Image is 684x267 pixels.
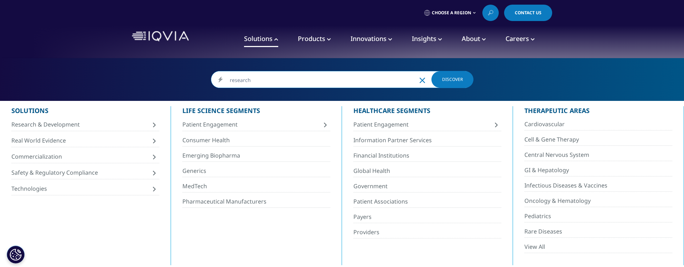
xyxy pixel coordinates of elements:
[182,182,330,190] span: MedTech
[524,210,672,222] a: Pediatrics
[515,11,541,15] span: Contact Us
[11,150,159,163] a: Commercialization
[524,195,672,207] a: Oncology & Hematology
[414,71,431,88] div: Clear
[298,31,331,47] a: Products
[524,241,672,253] a: View All
[353,195,501,208] a: Patient Associations
[431,71,473,88] a: Discover
[11,166,159,179] a: Safety & Regulatory Compliance
[506,31,535,47] a: Careers
[420,78,425,83] svg: Clear
[182,120,322,128] span: Patient Engagement
[351,31,392,47] a: Innovations
[182,197,330,205] span: Pharmaceutical Manufacturers
[11,120,151,128] span: Research & Development
[182,118,330,131] a: Patient Engagement
[7,246,25,263] button: Cookies Settings
[353,213,501,221] span: Payers
[353,106,501,115] div: HEALTHCARE SEGMENTS
[182,136,330,144] span: Consumer Health
[353,134,501,147] a: Information Partner Services
[524,243,672,251] span: View All
[353,165,501,177] a: Global Health
[524,164,672,176] a: GI & Hepatology
[353,226,501,238] a: Providers
[298,34,325,43] span: Products
[182,152,330,159] span: Emerging Biopharma
[182,106,330,115] div: LIFE SCIENCE SEGMENTS
[524,225,672,238] a: Rare Diseases
[462,34,480,43] span: About
[506,34,529,43] span: Careers
[524,149,672,161] a: Central Nervous System
[524,120,672,128] span: Cardiovascular
[353,118,501,131] a: Patient Engagement
[182,134,330,147] a: Consumer Health
[211,71,473,88] input: Search
[351,34,387,43] span: Innovations
[524,197,672,205] span: Oncology & Hematology
[182,165,330,177] a: Generics
[11,134,159,147] a: Real World Evidence
[11,169,151,176] span: Safety & Regulatory Compliance
[11,137,151,144] span: Real World Evidence
[353,197,501,205] span: Patient Associations
[182,180,330,192] a: MedTech
[353,120,493,128] span: Patient Engagement
[11,185,151,192] span: Technologies
[412,34,436,43] span: Insights
[412,31,442,47] a: Insights
[524,135,672,143] span: Cell & Gene Therapy
[432,10,471,16] span: Choose a Region
[504,5,552,21] a: Contact Us
[353,149,501,162] a: Financial Institutions
[11,106,159,115] div: SOLUTIONS
[244,31,278,47] a: Solutions
[524,118,672,130] a: Cardiovascular
[244,34,273,43] span: Solutions
[524,212,672,220] span: Pediatrics
[524,166,672,174] span: GI & Hepatology
[353,180,501,192] a: Government
[11,153,151,160] span: Commercialization
[524,151,672,159] span: Central Nervous System
[524,227,672,235] span: Rare Diseases
[182,195,330,208] a: Pharmaceutical Manufacturers
[11,118,159,131] a: Research & Development
[132,31,189,41] img: IQVIA Healthcare Information Technology and Pharma Clinical Research Company
[182,149,330,162] a: Emerging Biopharma
[462,31,486,47] a: About
[524,179,672,192] a: Infectious Diseases & Vaccines
[524,181,672,189] span: Infectious Diseases & Vaccines
[524,133,672,146] a: Cell & Gene Therapy
[182,167,330,175] span: Generics
[442,77,463,82] span: Discover
[11,182,159,195] a: Technologies
[353,167,501,175] span: Global Health
[353,211,501,223] a: Payers
[353,182,501,190] span: Government
[353,136,501,144] span: Information Partner Services
[353,228,501,236] span: Providers
[524,106,672,115] div: THERAPEUTIC AREAS
[353,152,501,159] span: Financial Institutions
